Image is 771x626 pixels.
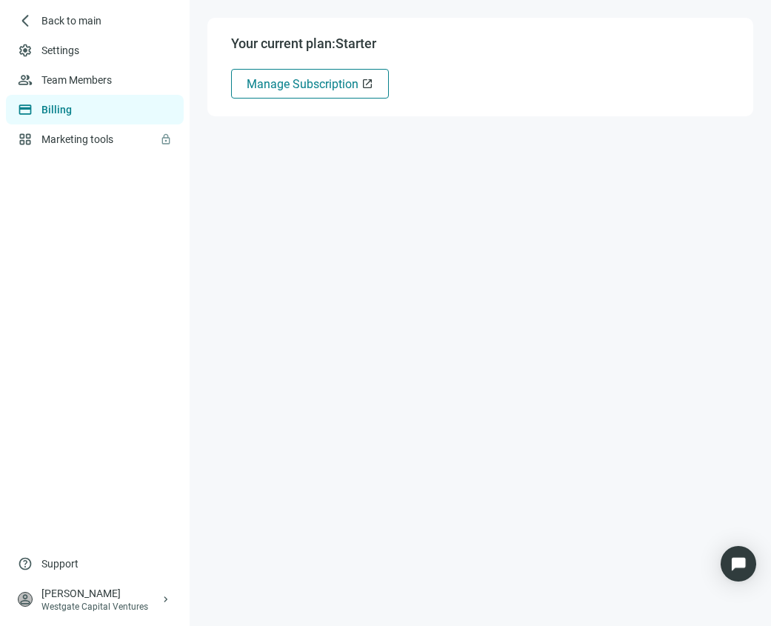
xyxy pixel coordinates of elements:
span: help [18,556,33,571]
a: Billing [41,104,72,116]
span: person [18,592,33,607]
button: Manage Subscriptionopen_in_new [231,69,389,99]
span: Manage Subscription [247,77,358,91]
span: open_in_new [361,78,373,90]
span: arrow_back_ios_new [18,13,33,28]
span: Back to main [41,13,101,28]
span: Support [41,556,79,571]
a: Settings [41,44,79,56]
div: Open Intercom Messenger [721,546,756,582]
span: keyboard_arrow_right [160,593,172,605]
div: [PERSON_NAME] [41,586,160,601]
p: Your current plan: Starter [231,36,730,51]
span: lock [160,133,172,145]
a: Team Members [41,74,112,86]
div: Westgate Capital Ventures [41,601,160,613]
